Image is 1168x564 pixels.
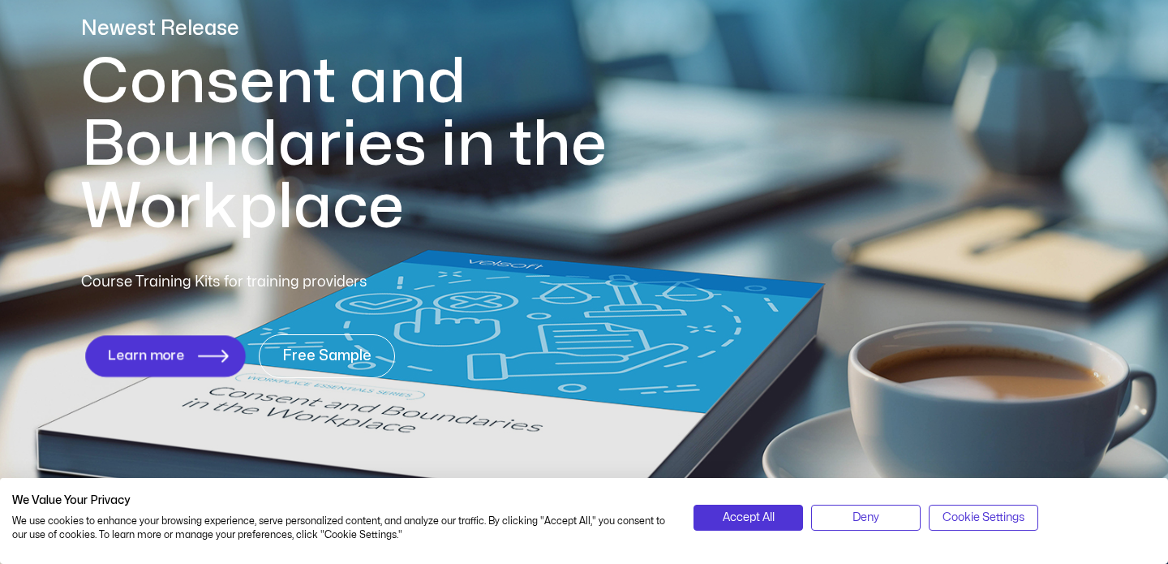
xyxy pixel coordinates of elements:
[811,505,921,531] button: Deny all cookies
[943,509,1024,527] span: Cookie Settings
[12,514,669,542] p: We use cookies to enhance your browsing experience, serve personalized content, and analyze our t...
[85,335,245,377] a: Learn more
[282,348,371,364] span: Free Sample
[81,15,673,43] p: Newest Release
[81,271,485,294] p: Course Training Kits for training providers
[929,505,1038,531] button: Adjust cookie preferences
[723,509,775,527] span: Accept All
[259,334,395,378] a: Free Sample
[12,493,669,508] h2: We Value Your Privacy
[81,51,673,239] h1: Consent and Boundaries in the Workplace
[852,509,879,527] span: Deny
[693,505,803,531] button: Accept all cookies
[108,348,185,364] span: Learn more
